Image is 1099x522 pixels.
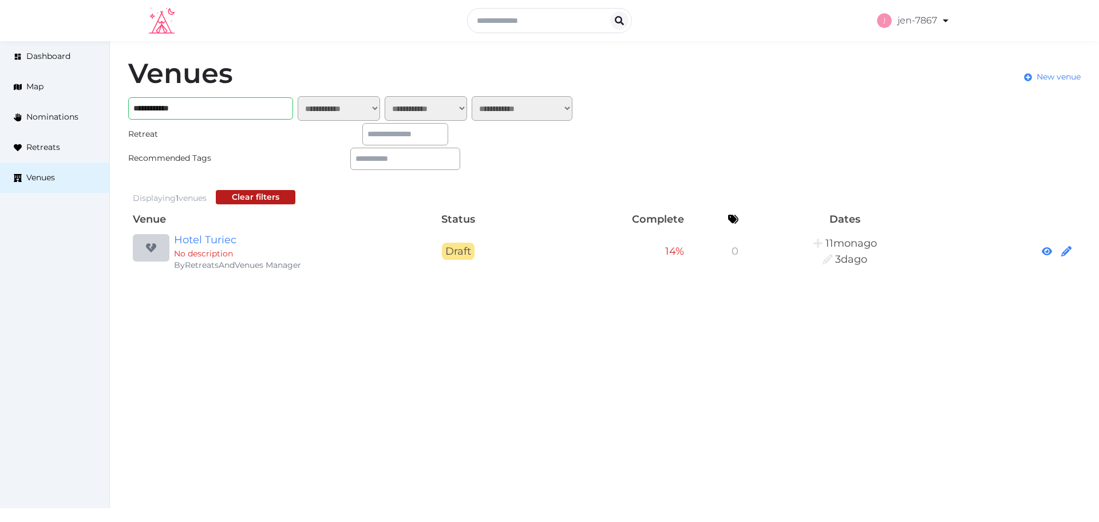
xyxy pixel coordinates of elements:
[128,60,233,87] h1: Venues
[216,190,295,204] button: Clear filters
[518,209,689,230] th: Complete
[1037,71,1081,83] span: New venue
[398,209,518,230] th: Status
[174,232,394,248] a: Hotel Turiec
[26,81,44,93] span: Map
[174,259,394,271] div: By RetreatsAndVenues Manager
[26,141,60,153] span: Retreats
[825,237,877,250] span: 8:57AM, October 11th, 2024
[26,172,55,184] span: Venues
[732,245,738,258] span: 0
[174,248,233,259] span: No description
[133,192,207,204] div: Displaying venues
[442,243,475,260] span: Draft
[26,50,70,62] span: Dashboard
[128,152,238,164] div: Recommended Tags
[743,209,947,230] th: Dates
[232,191,279,203] div: Clear filters
[26,111,78,123] span: Nominations
[1024,71,1081,83] a: New venue
[128,128,238,140] div: Retreat
[877,5,950,37] a: jen-7867
[176,193,179,203] span: 1
[665,245,684,258] span: 14 %
[835,253,867,266] span: 3:12AM, August 23rd, 2025
[128,209,398,230] th: Venue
